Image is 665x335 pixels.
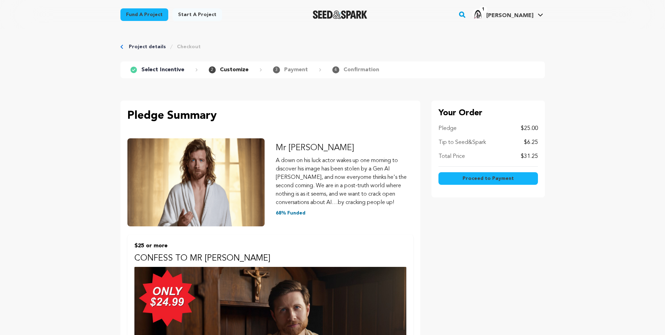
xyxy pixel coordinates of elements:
a: Project details [129,43,166,50]
p: Tip to Seed&Spark [438,138,486,147]
span: 4 [332,66,339,73]
span: 1 [479,6,487,13]
p: Payment [284,66,308,74]
span: 3 [273,66,280,73]
span: [PERSON_NAME] [486,13,533,19]
p: Select Incentive [141,66,184,74]
div: Breadcrumb [120,43,545,50]
p: CONFESS TO MR [PERSON_NAME] [134,253,406,264]
img: Mr Jesus image [127,138,265,226]
a: Checkout [177,43,201,50]
p: Pledge Summary [127,108,413,124]
img: Seed&Spark Logo Dark Mode [313,10,368,19]
p: 68% Funded [276,210,413,217]
p: Mr [PERSON_NAME] [276,143,413,154]
a: Seed&Spark Homepage [313,10,368,19]
p: Customize [220,66,249,74]
img: Untitled%20design%20%281%29.png [472,9,483,20]
div: Vondell J B.'s Profile [472,9,533,20]
p: $6.25 [524,138,538,147]
p: $25 or more [134,242,406,250]
a: Vondell J B.'s Profile [471,7,545,20]
p: A down on his luck actor wakes up one morning to discover his image has been stolen by a Gen AI [... [276,156,413,207]
span: Proceed to Payment [463,175,514,182]
p: $25.00 [521,124,538,133]
button: Proceed to Payment [438,172,538,185]
p: $31.25 [521,152,538,161]
span: 2 [209,66,216,73]
p: Your Order [438,108,538,119]
span: Vondell J B.'s Profile [471,7,545,22]
p: Total Price [438,152,465,161]
a: Fund a project [120,8,168,21]
p: Confirmation [343,66,379,74]
p: Pledge [438,124,457,133]
a: Start a project [172,8,222,21]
